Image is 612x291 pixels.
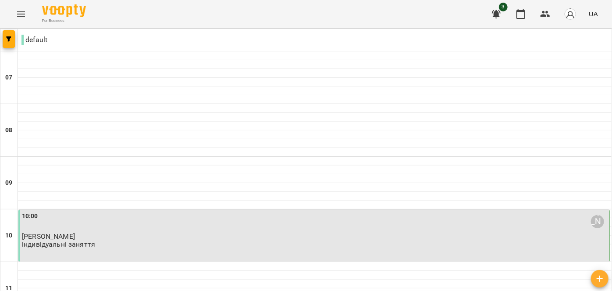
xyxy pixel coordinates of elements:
[5,178,12,188] h6: 09
[22,212,38,221] label: 10:00
[5,231,12,241] h6: 10
[11,4,32,25] button: Menu
[591,270,608,287] button: Створити урок
[585,6,601,22] button: UA
[22,232,75,241] span: [PERSON_NAME]
[564,8,576,20] img: avatar_s.png
[42,4,86,17] img: Voopty Logo
[5,126,12,135] h6: 08
[5,73,12,83] h6: 07
[42,18,86,24] span: For Business
[22,241,95,248] p: індивідуальні заняття
[21,35,47,45] p: default
[589,9,598,18] span: UA
[591,215,604,228] div: Коберник Маша Вячеславівна
[499,3,508,11] span: 3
